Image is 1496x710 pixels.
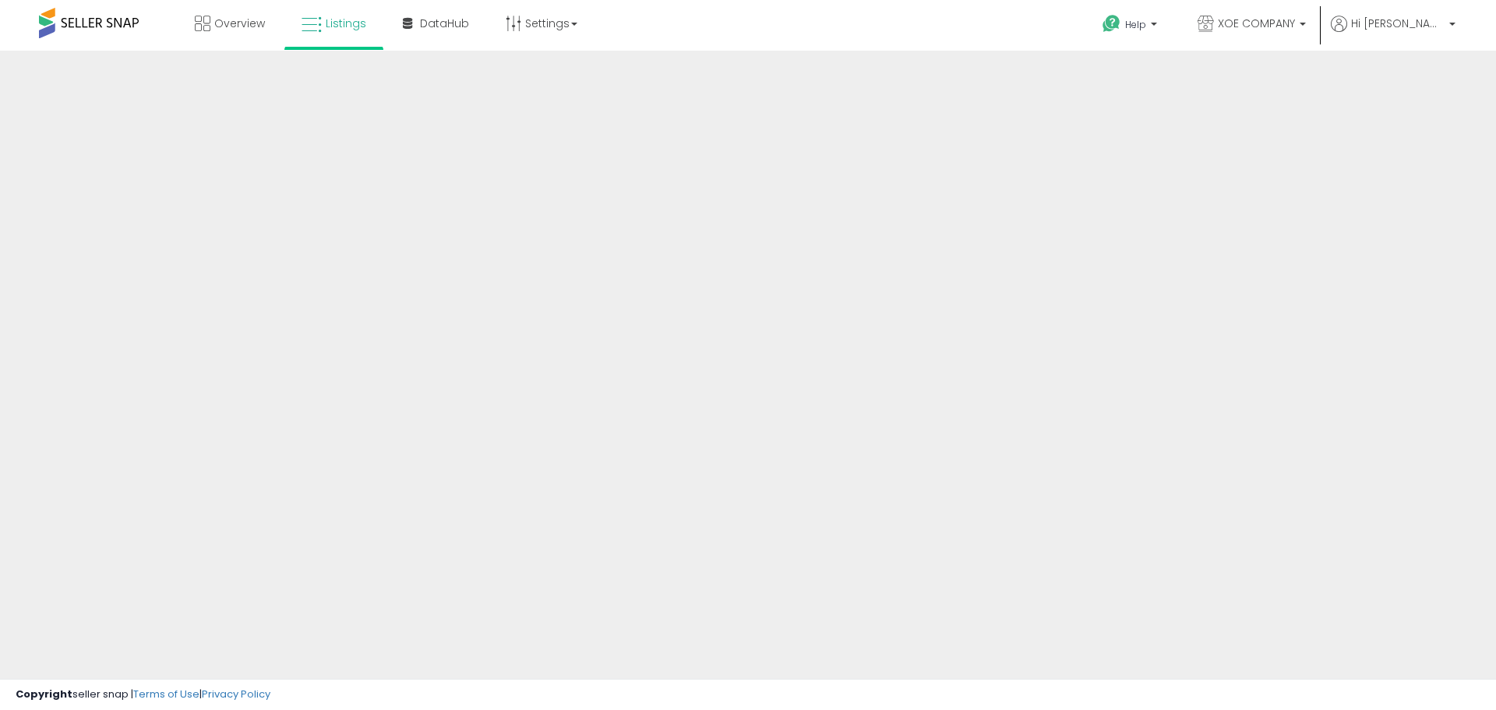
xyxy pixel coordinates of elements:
[133,687,199,701] a: Terms of Use
[1102,14,1121,34] i: Get Help
[1125,18,1146,31] span: Help
[16,687,72,701] strong: Copyright
[1331,16,1455,51] a: Hi [PERSON_NAME]
[202,687,270,701] a: Privacy Policy
[326,16,366,31] span: Listings
[214,16,265,31] span: Overview
[1090,2,1173,51] a: Help
[1218,16,1295,31] span: XOE COMPANY
[16,687,270,702] div: seller snap | |
[1351,16,1445,31] span: Hi [PERSON_NAME]
[420,16,469,31] span: DataHub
